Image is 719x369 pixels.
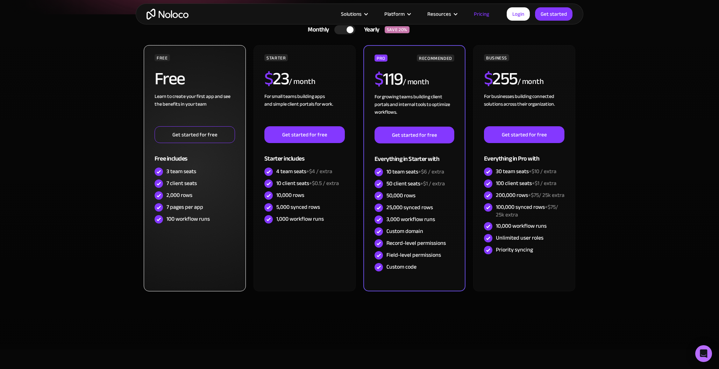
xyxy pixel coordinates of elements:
[375,70,403,88] h2: 119
[496,179,556,187] div: 100 client seats
[276,203,320,211] div: 5,000 synced rows
[417,55,454,62] div: RECOMMENDED
[384,9,405,19] div: Platform
[309,178,339,189] span: +$0.5 / extra
[166,179,197,187] div: 7 client seats
[264,126,345,143] a: Get started for free
[529,166,556,177] span: +$10 / extra
[535,7,572,21] a: Get started
[264,93,345,126] div: For small teams building apps and simple client portals for work. ‍
[155,143,235,166] div: Free includes
[264,62,273,95] span: $
[496,234,543,242] div: Unlimited user roles
[375,93,454,127] div: For growing teams building client portals and internal tools to optimize workflows.
[166,215,210,223] div: 100 workflow runs
[166,168,196,175] div: 3 team seats
[465,9,498,19] a: Pricing
[264,70,289,87] h2: 23
[484,126,564,143] a: Get started for free
[375,63,383,95] span: $
[386,192,415,199] div: 50,000 rows
[496,222,547,230] div: 10,000 workflow runs
[484,54,509,61] div: BUSINESS
[496,168,556,175] div: 30 team seats
[507,7,530,21] a: Login
[147,9,188,20] a: home
[376,9,419,19] div: Platform
[484,93,564,126] div: For businesses building connected solutions across their organization. ‍
[264,143,345,166] div: Starter includes
[484,62,493,95] span: $
[496,246,533,254] div: Priority syncing
[484,143,564,166] div: Everything in Pro with
[386,168,444,176] div: 10 team seats
[386,204,433,211] div: 25,000 synced rows
[386,251,441,259] div: Field-level permissions
[427,9,451,19] div: Resources
[155,126,235,143] a: Get started for free
[276,191,304,199] div: 10,000 rows
[386,239,446,247] div: Record-level permissions
[419,9,465,19] div: Resources
[166,191,192,199] div: 2,000 rows
[484,70,518,87] h2: 255
[386,227,423,235] div: Custom domain
[418,166,444,177] span: +$6 / extra
[403,77,429,88] div: / month
[375,127,454,143] a: Get started for free
[386,263,417,271] div: Custom code
[496,202,558,220] span: +$75/ 25k extra
[332,9,376,19] div: Solutions
[166,203,203,211] div: 7 pages per app
[496,191,564,199] div: 200,000 rows
[276,215,324,223] div: 1,000 workflow runs
[375,143,454,166] div: Everything in Starter with
[289,76,315,87] div: / month
[386,180,445,187] div: 50 client seats
[155,70,185,87] h2: Free
[420,178,445,189] span: +$1 / extra
[518,76,544,87] div: / month
[306,166,332,177] span: +$4 / extra
[375,55,387,62] div: PRO
[299,24,334,35] div: Monthly
[532,178,556,189] span: +$1 / extra
[341,9,362,19] div: Solutions
[155,54,170,61] div: FREE
[386,215,435,223] div: 3,000 workflow runs
[264,54,288,61] div: STARTER
[155,93,235,126] div: Learn to create your first app and see the benefits in your team ‍
[695,345,712,362] div: Open Intercom Messenger
[496,203,564,219] div: 100,000 synced rows
[276,179,339,187] div: 10 client seats
[528,190,564,200] span: +$75/ 25k extra
[355,24,385,35] div: Yearly
[276,168,332,175] div: 4 team seats
[385,26,410,33] div: SAVE 20%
